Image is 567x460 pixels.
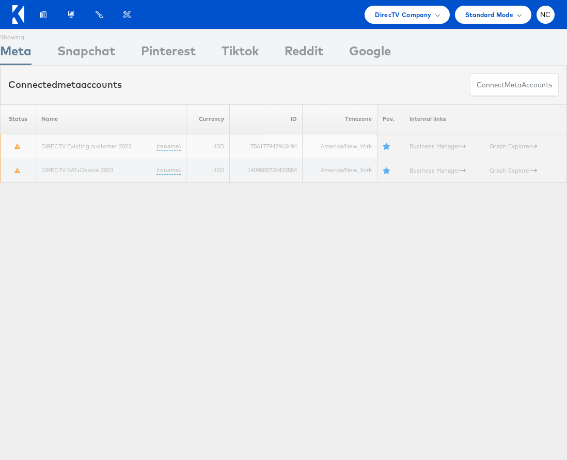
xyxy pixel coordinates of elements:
[41,142,131,149] a: DIRECTV Existing customer 2023
[36,104,186,134] th: Name
[303,104,377,134] th: Timezone
[465,9,513,20] span: Standard Mode
[349,42,391,65] div: Google
[409,166,466,174] a: Business Manager
[230,104,303,134] th: ID
[186,134,230,158] td: USD
[186,158,230,182] td: USD
[505,80,522,90] span: meta
[490,142,537,150] a: Graph Explorer
[141,42,196,65] div: Pinterest
[303,134,377,158] td: America/New_York
[230,158,303,182] td: 1409800726433554
[540,11,551,18] span: NC
[222,42,259,65] div: Tiktok
[57,42,115,65] div: Snapchat
[156,142,181,150] a: (rename)
[156,166,181,175] a: (rename)
[41,166,113,174] a: DIRECTV SAT+Device 2023
[490,166,537,174] a: Graph Explorer
[285,42,323,65] div: Reddit
[8,78,122,91] div: Connected accounts
[186,104,230,134] th: Currency
[409,142,466,150] a: Business Manager
[1,104,36,134] th: Status
[470,73,559,97] button: ConnectmetaAccounts
[375,9,431,20] span: DirecTV Company
[303,158,377,182] td: America/New_York
[230,134,303,158] td: 756177942963494
[57,79,81,90] span: meta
